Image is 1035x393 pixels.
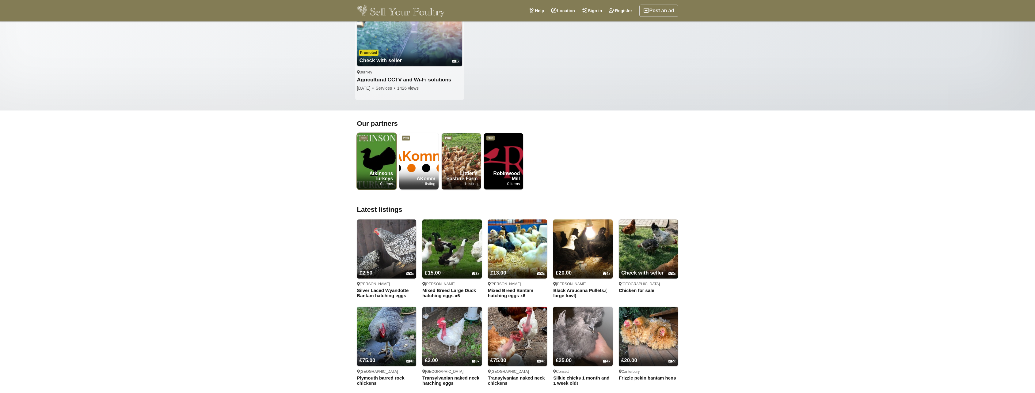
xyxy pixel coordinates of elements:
div: 2 [668,359,676,364]
span: £2.50 [360,270,373,276]
a: £2.50 3 [357,258,417,279]
a: Mixed Breed Bantam hatching eggs x6 [488,288,547,298]
a: Sign in [578,5,606,17]
span: Check with seller [621,270,664,276]
span: 1 listing [422,182,438,186]
img: Transylvanian naked neck hatching eggs [422,307,482,366]
a: £2.00 3 [422,346,482,366]
a: Agricultural CCTV and Wi-Fi solutions [357,77,462,83]
div: Burnley [357,70,462,75]
span: Professional member [486,136,495,140]
img: Mixed Breed Bantam hatching eggs x6 [488,219,547,279]
img: Atkinsons Turkeys [357,133,396,189]
div: 3 [472,271,479,276]
a: Chicken for sale [619,288,678,293]
span: [DATE] [357,86,375,91]
span: Promoted [359,50,379,56]
span: 1 listing [464,182,481,186]
span: £13.00 [490,270,506,276]
strong: Atkinsons Turkeys [357,171,396,181]
a: £75.00 4 [357,346,417,366]
div: [PERSON_NAME] [488,282,547,286]
strong: Littler's Pasture Farm [442,171,481,181]
span: £2.00 [425,357,438,363]
img: Silver Laced Wyandotte Bantam hatching eggs [357,219,417,279]
a: Transylvanian naked neck hatching eggs [422,375,482,386]
div: 4 [603,359,610,364]
span: £75.00 [360,357,375,363]
span: £20.00 [556,270,572,276]
a: Check with seller 3 [619,258,678,279]
div: Canterbury [619,369,678,374]
span: Professional member [402,136,410,140]
img: AKomm [399,133,439,189]
a: £75.00 4 [488,346,547,366]
span: £20.00 [621,357,637,363]
img: Silkie chicks 1 month and 1 week old! [553,307,613,366]
a: Frizzle pekin bantam hens [619,375,678,381]
img: Black Araucana Pullets.( large fowl) [553,219,613,279]
a: £20.00 2 [619,346,678,366]
img: Plymouth barred rock chickens [357,307,417,366]
span: Services [375,86,396,91]
div: 4 [603,271,610,276]
div: 2 [537,271,545,276]
a: Silver Laced Wyandotte Bantam hatching eggs [357,288,417,298]
div: 3 [406,271,414,276]
a: Littler's Pasture Farm Pro Littler's Pasture Farm 1 listing [442,133,481,189]
a: Check with seller 1 [357,46,462,66]
img: Mixed Breed Large Duck hatching eggs x6 [422,219,482,279]
h2: Latest listings [357,206,678,214]
img: Robinwood Mill [484,133,523,189]
a: Silkie chicks 1 month and 1 week old! [553,375,613,386]
div: 4 [406,359,414,364]
span: £15.00 [425,270,441,276]
a: £20.00 4 [553,258,613,279]
div: Consett [553,369,613,374]
a: £25.00 4 [553,346,613,366]
a: Location [548,5,578,17]
span: £75.00 [490,357,506,363]
a: Help [525,5,547,17]
div: [GEOGRAPHIC_DATA] [488,369,547,374]
a: Transylvanian naked neck chickens [488,375,547,386]
a: Register [606,5,636,17]
strong: Robinwood Mill [484,171,523,181]
div: 3 [668,271,676,276]
div: [PERSON_NAME] [553,282,613,286]
strong: AKomm [417,176,438,181]
div: 1 [452,59,460,64]
span: Professional member [444,136,453,140]
span: 0 items [380,182,396,186]
span: Our partners [357,120,398,128]
span: Professional member [360,136,368,140]
a: Mixed Breed Large Duck hatching eggs x6 [422,288,482,298]
a: AKomm Pro AKomm 1 listing [399,133,439,189]
div: [PERSON_NAME] [357,282,417,286]
a: Atkinsons Turkeys Pro Atkinsons Turkeys 0 items [357,133,396,189]
div: [GEOGRAPHIC_DATA] [357,369,417,374]
div: 3 [472,359,479,364]
a: Post an ad [639,5,678,17]
span: Check with seller [360,58,402,63]
img: Chicken for sale [619,219,678,279]
a: £13.00 2 [488,258,547,279]
span: £25.00 [556,357,572,363]
img: Frizzle pekin bantam hens [619,307,678,366]
a: Plymouth barred rock chickens [357,375,417,386]
a: Robinwood Mill Pro Robinwood Mill 0 items [484,133,523,189]
span: 0 items [507,182,523,186]
img: Transylvanian naked neck chickens [488,307,547,366]
span: 1426 views [397,86,419,91]
img: Littler's Pasture Farm [442,133,481,189]
div: [PERSON_NAME] [422,282,482,286]
div: [GEOGRAPHIC_DATA] [619,282,678,286]
a: £15.00 3 [422,258,482,279]
div: 4 [537,359,545,364]
div: [GEOGRAPHIC_DATA] [422,369,482,374]
img: Sell Your Poultry [357,5,445,17]
a: Black Araucana Pullets.( large fowl) [553,288,613,298]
